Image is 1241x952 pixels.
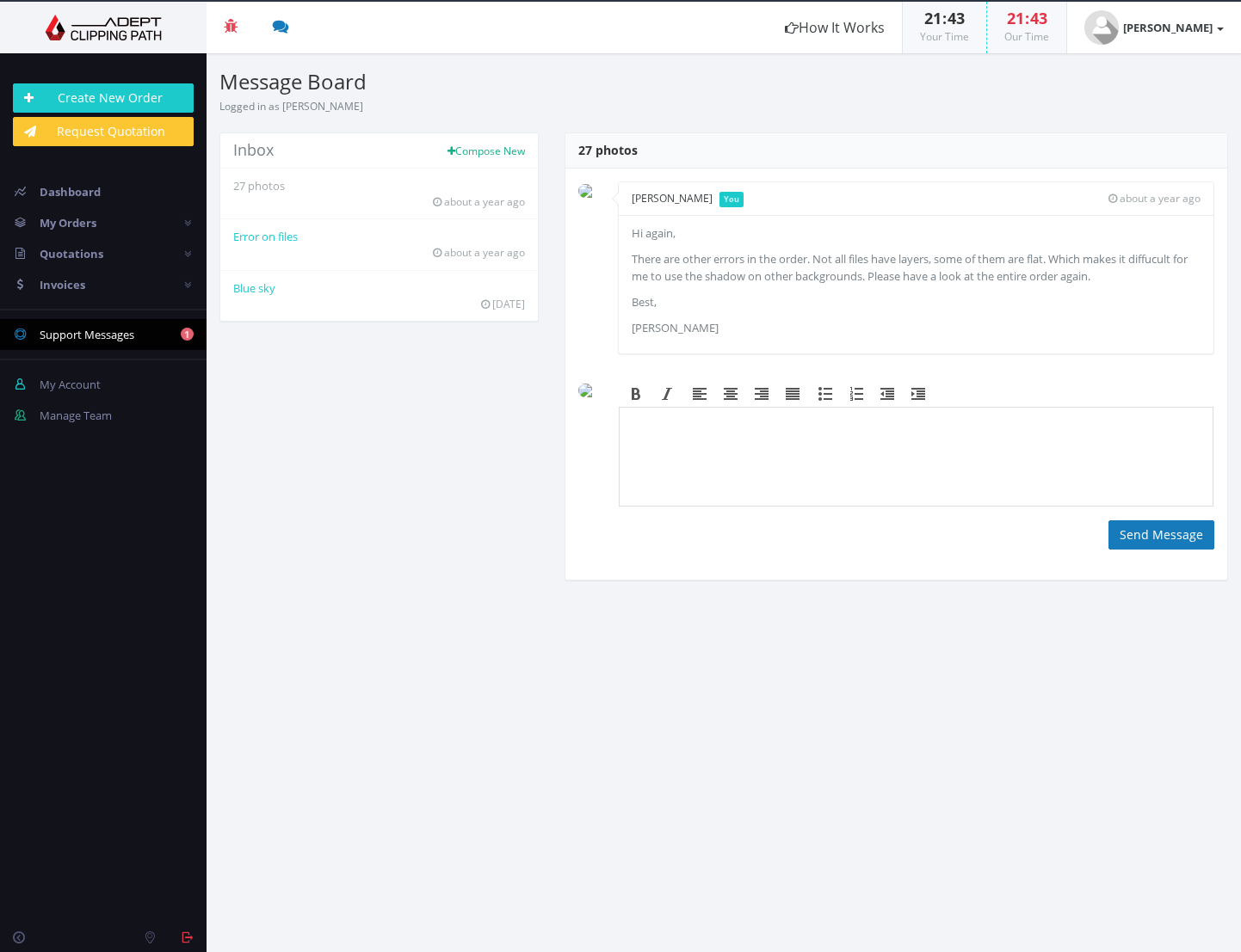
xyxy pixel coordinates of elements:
[632,250,1201,285] p: There are other errors in the order. Not all files have layers, some of them are flat. Which make...
[620,383,651,405] div: Bold
[233,279,525,297] a: Blue sky
[684,383,715,405] div: Align left
[924,8,942,28] span: 21
[448,145,525,157] a: Compose New
[1123,20,1213,35] strong: [PERSON_NAME]
[40,377,101,392] span: My Account
[903,383,934,405] div: Increase indent
[620,408,1213,506] iframe: Rich Text Area. Press ALT-F9 for menu. Press ALT-F10 for toolbar. Press ALT-0 for help
[444,194,525,209] span: 2024-07-10T12:53:32+00:00
[719,192,744,206] label: You
[219,99,363,114] small: Logged in as [PERSON_NAME]
[841,383,872,405] div: Numbered list
[920,29,969,44] small: Your Time
[1120,191,1201,206] span: 2024-07-10T12:53:32+00:00
[768,2,902,53] a: How It Works
[942,8,948,28] span: :
[632,224,1201,242] p: Hi again,
[632,191,713,206] a: [PERSON_NAME]
[1007,8,1024,28] span: 21
[632,319,1201,336] p: [PERSON_NAME]
[1024,8,1030,28] span: :
[40,277,85,292] span: Invoices
[233,177,525,194] a: 27 photos
[1004,29,1049,44] small: Our Time
[40,215,96,230] span: My Orders
[651,383,682,405] div: Italic
[872,383,903,405] div: Decrease indent
[578,384,609,397] img: a25e1ba08a909160942ff1ab9fb18294
[810,383,841,405] div: Bullet list
[578,142,638,158] span: 27 photos
[578,184,609,198] img: a25e1ba08a909160942ff1ab9fb18294
[13,83,194,113] a: Create New Order
[181,328,194,341] b: 1
[40,184,101,200] span: Dashboard
[1030,8,1047,28] span: 43
[1067,2,1241,53] a: [PERSON_NAME]
[777,383,808,405] div: Justify
[220,142,538,159] h4: Inbox
[444,245,525,260] span: 2024-07-10T12:49:12+00:00
[219,71,711,93] h3: Message Board
[948,8,965,28] span: 43
[13,117,194,146] a: Request Quotation
[492,297,525,311] span: 2020-03-18T19:56:53+00:00
[632,293,1201,310] p: Best,
[746,383,777,405] div: Align right
[13,15,194,40] img: Adept Graphics
[1108,520,1214,550] button: Send Message
[40,246,103,261] span: Quotations
[40,327,134,342] span: Support Messages
[1084,10,1119,45] img: user_default.jpg
[715,383,746,405] div: Align center
[40,408,112,423] span: Manage Team
[233,228,525,245] a: Error on files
